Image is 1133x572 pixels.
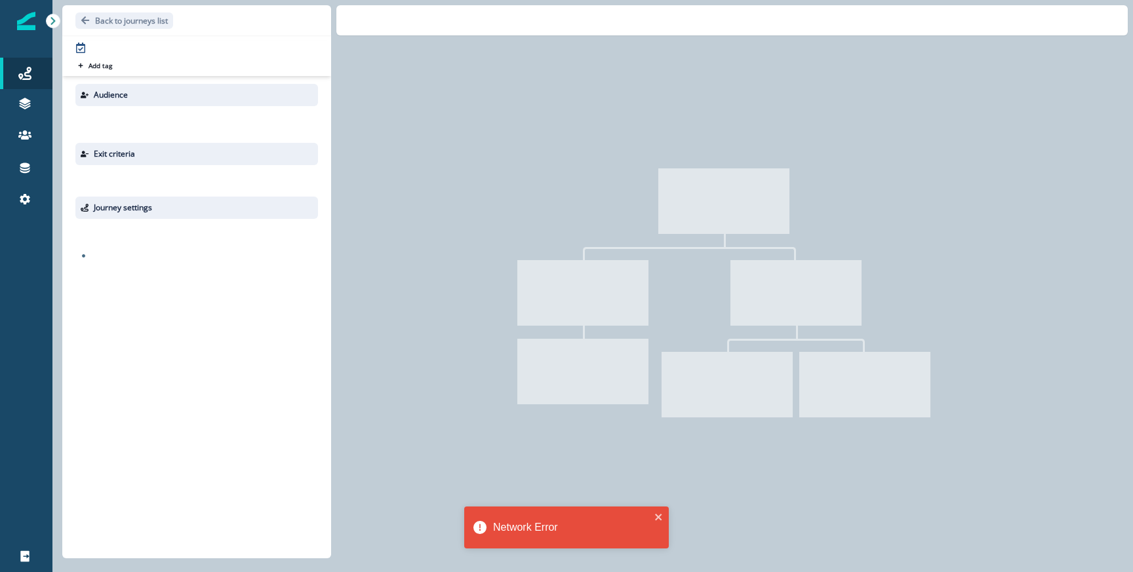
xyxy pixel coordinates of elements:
[89,62,112,69] p: Add tag
[75,12,173,29] button: Go back
[95,15,168,26] p: Back to journeys list
[493,520,650,535] div: Network Error
[94,148,135,160] p: Exit criteria
[94,89,128,101] p: Audience
[94,202,152,214] p: Journey settings
[75,60,115,71] button: Add tag
[654,512,664,522] button: close
[17,12,35,30] img: Inflection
